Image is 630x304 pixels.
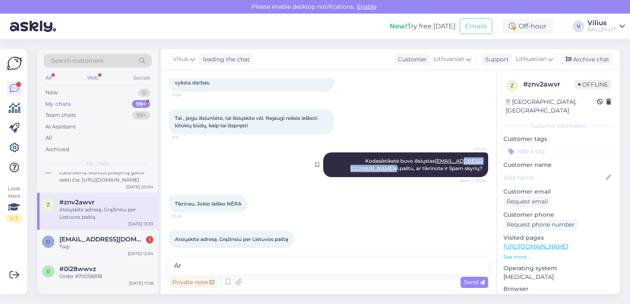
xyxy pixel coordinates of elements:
div: Archive chat [561,54,613,65]
div: 0 [138,89,150,97]
p: Customer email [503,187,614,196]
div: Off-hour [502,19,553,34]
div: Request email [503,196,551,207]
span: Tikrinau. Jokio laiško NĖRA [175,201,242,207]
p: See more ... [503,253,614,261]
div: # znv2awvr [523,80,575,89]
span: Lithuanian [434,55,464,64]
div: 99+ [132,111,150,119]
input: Add name [504,173,604,182]
div: [DATE] 12:34 [128,250,153,257]
div: Look Here [7,185,21,222]
span: 13:28 [172,213,202,219]
span: Seen ✓ 12:24 [455,178,486,184]
span: Kodas/etiketė buvo išsiųstas el.paštu, ar tikrinote ir Spam skyrių? [350,158,482,171]
div: Private note [169,277,218,288]
b: New! [390,22,407,30]
div: Order #70058818 [59,273,153,280]
div: Web [85,72,100,83]
p: [MEDICAL_DATA] [503,273,614,281]
button: Emails [460,19,492,34]
p: Customer name [503,161,614,169]
p: Operating system [503,264,614,273]
div: [DATE] 20:04 [126,184,153,190]
div: New [45,89,58,97]
span: Lithuanian [516,55,546,64]
a: [URL][DOMAIN_NAME] [503,243,568,250]
div: Socials [132,72,152,83]
span: Search customers [51,56,103,65]
div: leading the chat [200,55,250,64]
div: Request phone number [503,219,578,230]
span: Vilius [173,55,188,64]
span: z [510,82,514,89]
span: Offline [575,80,611,89]
div: AI Assistant [45,123,76,131]
span: Tai , jeigu išsiuntėte, tai išsiųskite vėl. Nejaugi reikės ieškoti kitokių būdų, kaip tai išspręsti [175,115,319,129]
div: BALLZY LIT [588,26,616,33]
div: Support [482,55,509,64]
div: Taip [59,243,153,250]
span: #znv2awvr [59,199,94,206]
input: Add a tag [503,145,614,157]
span: Vilius [455,146,486,152]
textarea: Ar [169,257,488,274]
div: All [44,72,53,83]
span: #0i28wwvz [59,265,96,273]
p: Chrome [TECHNICAL_ID] [503,293,614,302]
span: Enable [355,3,379,10]
span: deividas123budrys@gmail.com [59,236,145,243]
span: 13:33 [172,248,202,255]
span: 0 [47,268,50,274]
div: [GEOGRAPHIC_DATA], [GEOGRAPHIC_DATA] [506,98,597,115]
img: Askly Logo [7,56,22,71]
p: Visited pages [503,234,614,242]
div: 99+ [132,100,150,108]
div: Try free [DATE]: [390,21,456,31]
span: My chats [87,160,109,167]
div: Customer information [503,122,614,130]
span: z [47,201,50,208]
div: [DATE] 11:58 [129,280,153,286]
div: 1 / 3 [7,215,21,222]
div: Customer [395,55,427,64]
div: V [573,21,584,32]
div: My chats [45,100,71,108]
div: Archived [45,145,69,154]
p: Customer phone [503,210,614,219]
div: Vilius [588,20,616,26]
div: Team chats [45,111,76,119]
p: Customer tags [503,135,614,143]
span: d [46,239,50,245]
span: 11:11 [172,135,202,141]
div: Laba diena, siuntos judėjimą galite sekti čia: [URL][DOMAIN_NAME] [59,169,153,184]
div: 1 [146,236,153,243]
div: [DATE] 13:33 [128,221,153,227]
span: Send [464,278,485,286]
span: 11:08 [172,92,202,98]
p: Browser [503,285,614,293]
a: ViliusBALLZY LIT [588,20,625,33]
div: All [45,134,52,142]
div: Atsiųskite adresą .Grąžinsiu per Lietuvos paštą [59,206,153,221]
span: Atsiųskite adresą .Grąžinsiu per Lietuvos paštą [175,236,288,242]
